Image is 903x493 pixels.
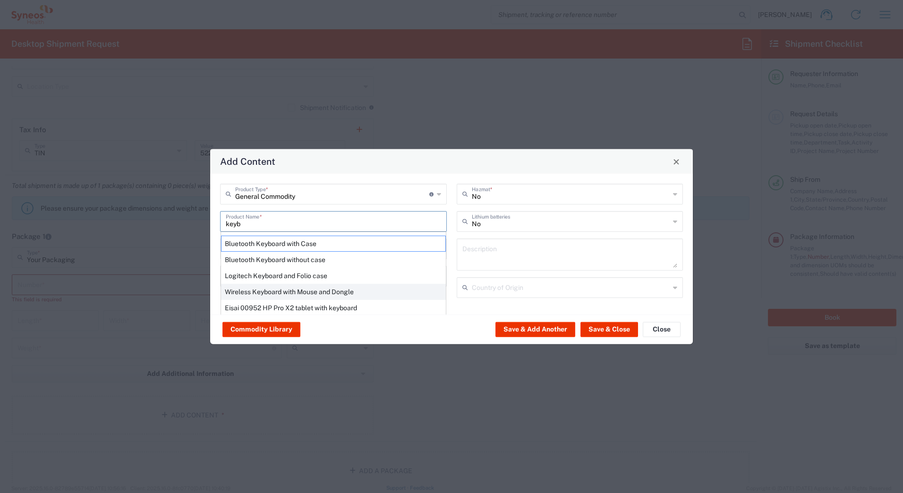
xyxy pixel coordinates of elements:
[670,155,683,168] button: Close
[221,284,446,300] div: Wireless Keyboard with Mouse and Dongle
[221,268,446,284] div: Logitech Keyboard and Folio case
[222,322,300,337] button: Commodity Library
[580,322,638,337] button: Save & Close
[221,236,446,252] div: Bluetooth Keyboard with Case
[221,252,446,268] div: Bluetooth Keyboard without case
[220,154,275,168] h4: Add Content
[221,300,446,316] div: Eisai 00952 HP Pro X2 tablet with keyboard
[495,322,575,337] button: Save & Add Another
[643,322,681,337] button: Close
